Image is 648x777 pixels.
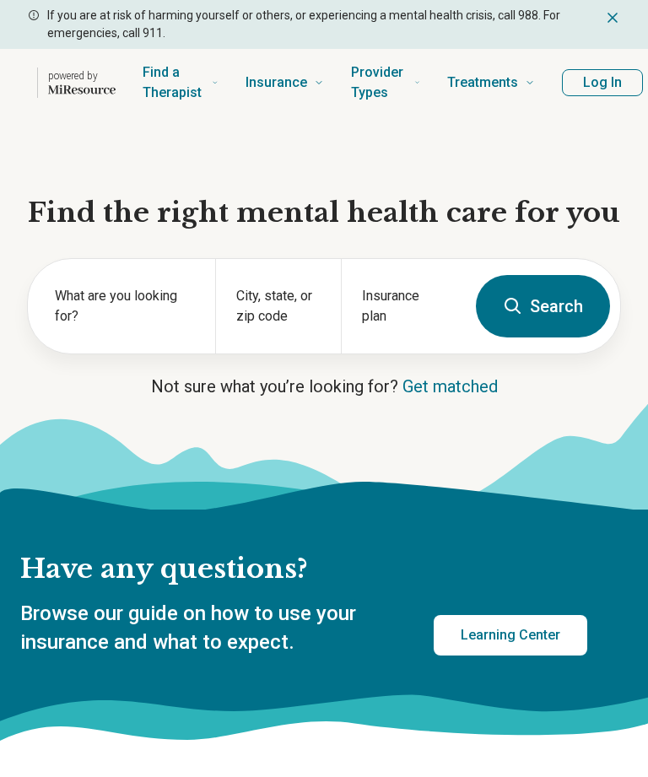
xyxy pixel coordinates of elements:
h1: Find the right mental health care for you [27,196,621,231]
a: Treatments [447,49,535,116]
label: What are you looking for? [55,286,195,326]
button: Dismiss [604,7,621,27]
h2: Have any questions? [20,552,587,587]
span: Provider Types [351,61,408,105]
a: Home page [27,56,116,110]
p: powered by [48,69,116,83]
span: Treatments [447,71,518,94]
a: Get matched [402,376,498,397]
button: Search [476,275,610,337]
span: Find a Therapist [143,61,205,105]
span: Insurance [246,71,307,94]
a: Insurance [246,49,324,116]
a: Find a Therapist [143,49,219,116]
button: Log In [562,69,643,96]
p: Not sure what you’re looking for? [27,375,621,398]
a: Learning Center [434,615,587,656]
a: Provider Types [351,49,420,116]
p: If you are at risk of harming yourself or others, or experiencing a mental health crisis, call 98... [47,7,597,42]
p: Browse our guide on how to use your insurance and what to expect. [20,600,393,656]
